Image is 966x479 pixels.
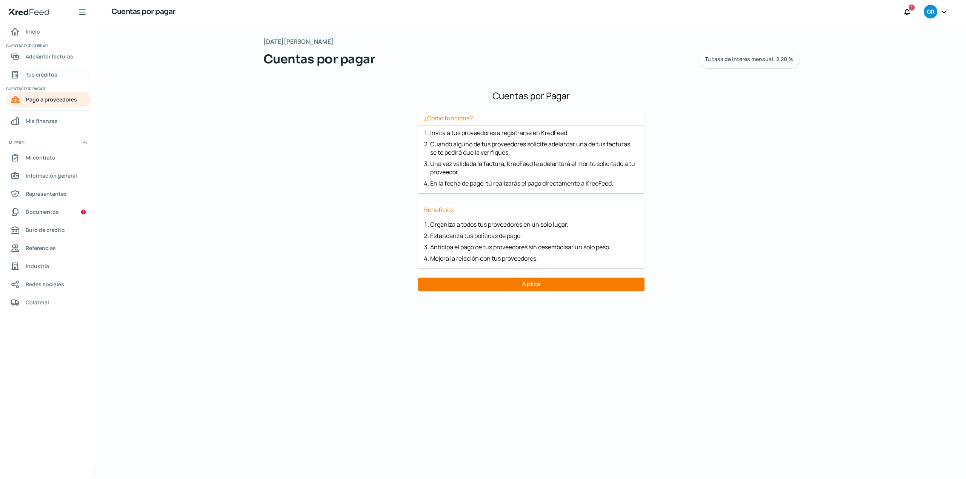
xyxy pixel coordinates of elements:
[9,139,26,146] span: Mi perfil
[26,261,49,271] span: Industria
[6,204,91,220] a: Documentos
[430,220,638,229] li: Organiza a todos tus proveedores en un solo lugar.
[26,225,65,235] span: Buró de crédito
[26,70,57,79] span: Tus créditos
[6,241,91,256] a: Referencias
[6,186,91,201] a: Representantes
[26,298,49,307] span: Colateral
[26,171,77,180] span: Información general
[430,254,638,263] li: Mejora la relación con tus proveedores.
[430,160,638,176] li: Una vez validada la factura, KredFeed le adelantará el monto solicitado a tu proveedor.
[26,95,77,104] span: Pago a proveedores
[6,92,91,107] a: Pago a proveedores
[26,207,59,216] span: Documentos
[263,50,375,68] span: Cuentas por pagar
[927,8,934,17] span: GR
[430,232,638,240] li: Estandariza tus políticas de pago.
[418,206,645,217] h3: Beneficios
[26,279,64,289] span: Redes sociales
[430,129,638,137] li: Invita a tus proveedores a registrarse en KredFeed.
[26,153,55,162] span: Mi contrato
[26,27,40,36] span: Inicio
[26,189,67,198] span: Representantes
[26,52,73,61] span: Adelantar facturas
[6,85,90,92] span: Cuentas por pagar
[6,168,91,183] a: Información general
[26,116,58,126] span: Mis finanzas
[430,179,638,187] li: En la fecha de pago, tú realizarás el pago directamente a KredFeed.
[6,49,91,64] a: Adelantar facturas
[6,24,91,39] a: Inicio
[6,150,91,165] a: Mi contrato
[6,259,91,274] a: Industria
[418,278,645,291] button: Aplica
[6,295,91,310] a: Colateral
[6,277,91,292] a: Redes sociales
[26,243,56,253] span: Referencias
[263,36,334,47] span: [DATE][PERSON_NAME]
[6,114,91,129] a: Mis finanzas
[6,223,91,238] a: Buró de crédito
[6,67,91,82] a: Tus créditos
[266,89,796,102] h1: Cuentas por Pagar
[705,57,793,62] span: Tu tasa de interés mensual: 2.20 %
[418,114,645,126] h3: ¿Cómo funciona?
[111,6,175,17] h1: Cuentas por pagar
[6,42,90,49] span: Cuentas por cobrar
[430,243,638,251] li: Anticipa el pago de tus proveedores sin desembolsar un solo peso.
[911,4,912,11] span: 1
[430,140,638,157] li: Cuando alguno de tus proveedores solicite adelantar una de tus facturas, se te pedirá que la veri...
